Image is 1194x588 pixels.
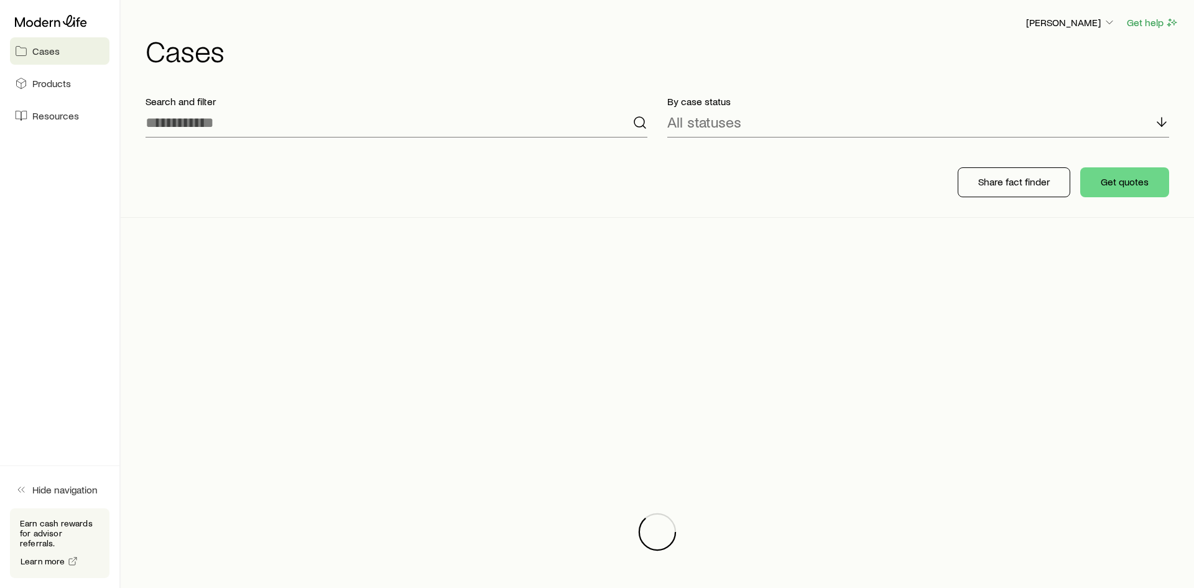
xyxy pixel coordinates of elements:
p: Share fact finder [978,175,1050,188]
span: Resources [32,110,79,122]
h1: Cases [146,35,1179,65]
a: Resources [10,102,109,129]
span: Hide navigation [32,483,98,496]
span: Learn more [21,557,65,566]
p: All statuses [667,113,741,131]
a: Products [10,70,109,97]
button: Share fact finder [958,167,1070,197]
button: Get help [1126,16,1179,30]
button: Get quotes [1080,167,1169,197]
div: Earn cash rewards for advisor referrals.Learn more [10,508,109,578]
a: Cases [10,37,109,65]
button: [PERSON_NAME] [1025,16,1116,30]
button: Hide navigation [10,476,109,503]
p: By case status [667,95,1169,108]
span: Cases [32,45,60,57]
p: [PERSON_NAME] [1026,16,1116,29]
p: Search and filter [146,95,647,108]
span: Products [32,77,71,90]
p: Earn cash rewards for advisor referrals. [20,518,99,548]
